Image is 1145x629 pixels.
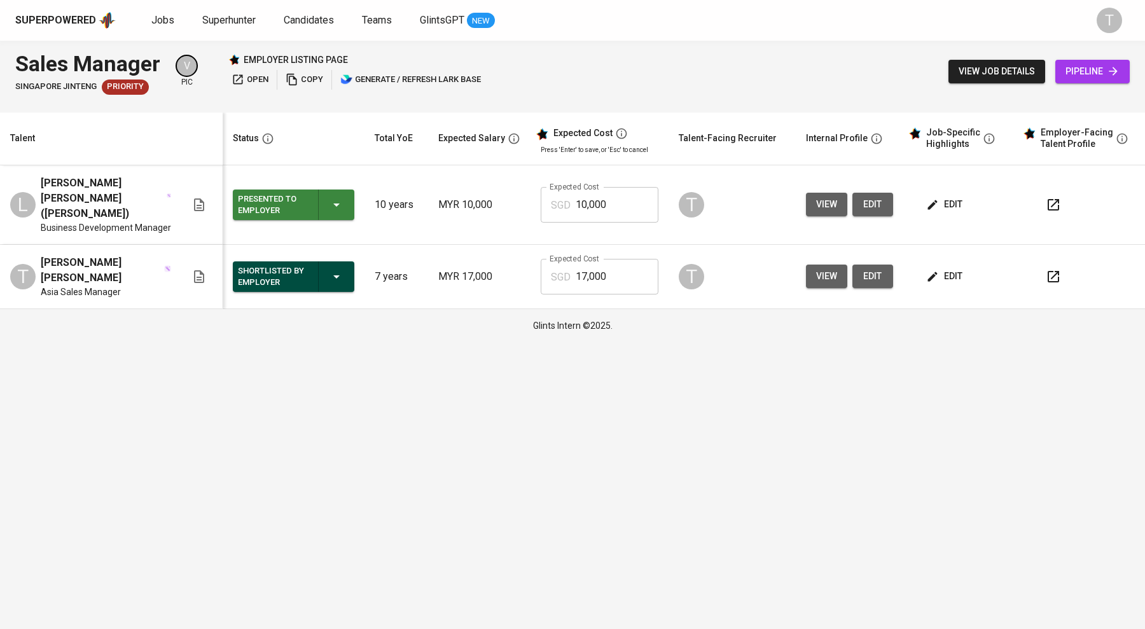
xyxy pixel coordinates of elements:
p: SGD [551,270,571,285]
span: view [816,197,837,212]
span: view job details [959,64,1035,79]
span: edit [929,197,962,212]
button: Presented to Employer [233,190,354,220]
span: view [816,268,837,284]
a: Superpoweredapp logo [15,11,116,30]
p: employer listing page [244,53,348,66]
div: T [679,264,704,289]
button: view job details [948,60,1045,83]
img: glints_star.svg [908,127,921,140]
div: Status [233,130,259,146]
button: open [228,70,272,90]
a: pipeline [1055,60,1130,83]
img: magic_wand.svg [167,193,172,198]
span: edit [863,197,883,212]
button: view [806,193,847,216]
a: Teams [362,13,394,29]
p: SGD [551,198,571,213]
div: Talent-Facing Recruiter [679,130,777,146]
span: Priority [102,81,149,93]
img: glints_star.svg [536,128,548,141]
button: copy [282,70,326,90]
span: Asia Sales Manager [41,286,121,298]
p: Press 'Enter' to save, or 'Esc' to cancel [541,145,658,155]
div: L [10,192,36,218]
button: view [806,265,847,288]
span: generate / refresh lark base [340,73,481,87]
div: Employer-Facing Talent Profile [1041,127,1113,149]
p: MYR 17,000 [438,269,520,284]
p: 7 years [375,269,418,284]
a: Superhunter [202,13,258,29]
span: open [232,73,268,87]
p: MYR 10,000 [438,197,520,212]
a: Candidates [284,13,337,29]
span: pipeline [1065,64,1120,79]
button: edit [852,193,893,216]
button: lark generate / refresh lark base [337,70,484,90]
span: NEW [467,15,495,27]
div: T [1097,8,1122,33]
img: lark [340,73,353,86]
div: Talent [10,130,35,146]
button: edit [852,265,893,288]
span: Business Development Manager [41,221,171,234]
span: Singapore Jinteng [15,81,97,93]
div: Job-Specific Highlights [926,127,980,149]
button: Shortlisted by Employer [233,261,354,292]
img: Glints Star [228,54,240,66]
div: Sales Manager [15,48,160,79]
span: edit [863,268,883,284]
span: GlintsGPT [420,14,464,26]
img: app logo [99,11,116,30]
span: copy [286,73,323,87]
a: GlintsGPT NEW [420,13,495,29]
span: Teams [362,14,392,26]
div: V [176,55,198,77]
div: Total YoE [375,130,413,146]
div: Internal Profile [806,130,868,146]
div: New Job received from Demand Team [102,79,149,95]
img: magic_wand.svg [164,265,172,273]
div: Superpowered [15,13,96,28]
span: Jobs [151,14,174,26]
div: Expected Cost [553,128,613,139]
button: edit [924,265,968,288]
div: T [679,192,704,218]
div: Shortlisted by Employer [238,263,308,291]
div: Expected Salary [438,130,505,146]
span: edit [929,268,962,284]
span: [PERSON_NAME] [PERSON_NAME] ([PERSON_NAME]) [41,176,165,221]
img: glints_star.svg [1023,127,1036,140]
div: Presented to Employer [238,191,308,219]
span: Superhunter [202,14,256,26]
div: pic [176,55,198,88]
div: T [10,264,36,289]
a: Jobs [151,13,177,29]
span: [PERSON_NAME] [PERSON_NAME] [41,255,163,286]
span: Candidates [284,14,334,26]
button: edit [924,193,968,216]
p: 10 years [375,197,418,212]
